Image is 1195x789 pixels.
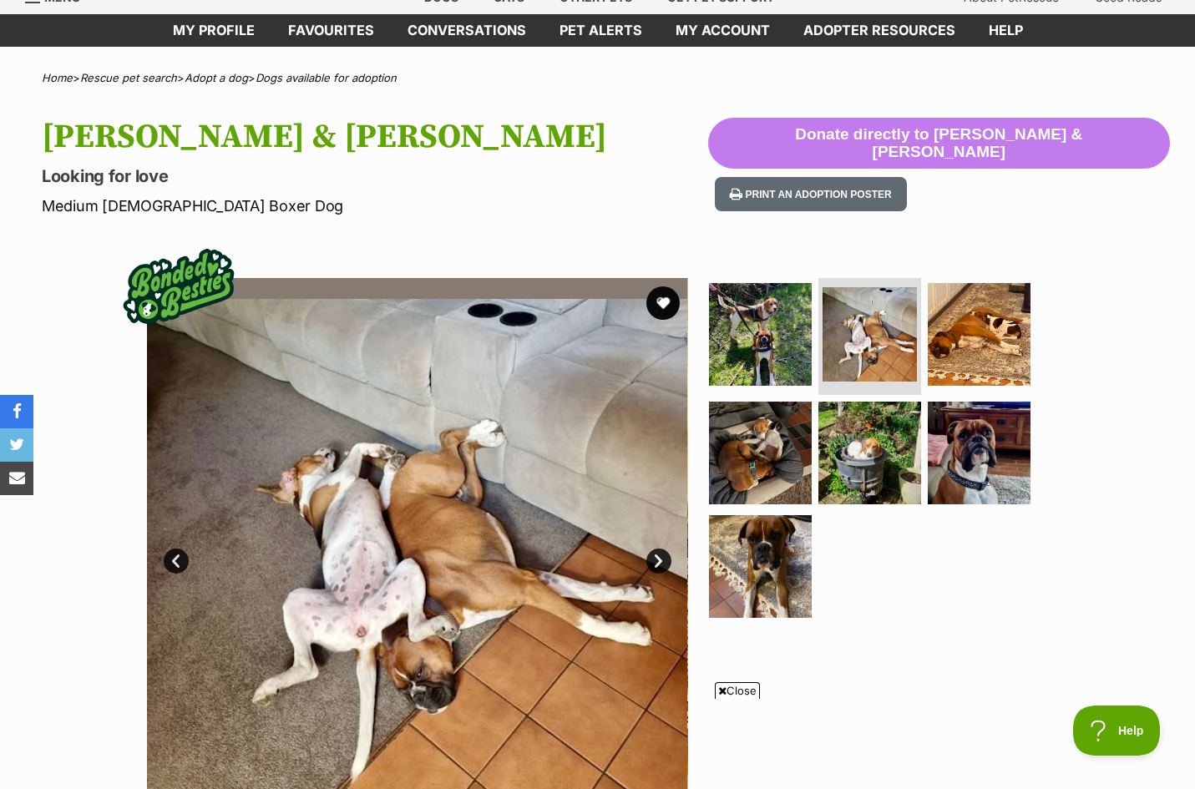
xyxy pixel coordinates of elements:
button: Donate directly to [PERSON_NAME] & [PERSON_NAME] [708,118,1170,169]
a: Adopter resources [787,14,972,47]
p: Medium [DEMOGRAPHIC_DATA] Boxer Dog [42,195,708,217]
a: My account [659,14,787,47]
img: Photo of Wally & Josie [818,402,921,504]
button: favourite [646,286,680,320]
img: bonded besties [112,220,246,353]
p: Looking for love [42,164,708,188]
a: Dogs available for adoption [256,71,397,84]
iframe: Advertisement [193,706,1003,781]
a: Pet alerts [543,14,659,47]
a: Adopt a dog [185,71,248,84]
a: My profile [156,14,271,47]
img: Photo of Wally & Josie [928,283,1030,386]
img: Photo of Wally & Josie [928,402,1030,504]
a: Favourites [271,14,391,47]
img: Photo of Wally & Josie [823,287,917,382]
button: Print an adoption poster [715,177,907,211]
iframe: Help Scout Beacon - Open [1073,706,1162,756]
img: Photo of Wally & Josie [709,515,812,618]
a: Rescue pet search [80,71,177,84]
img: Photo of Wally & Josie [709,402,812,504]
a: Help [972,14,1040,47]
a: Home [42,71,73,84]
a: Prev [164,549,189,574]
img: Photo of Wally & Josie [709,283,812,386]
span: Close [715,682,760,699]
a: Next [646,549,671,574]
a: conversations [391,14,543,47]
h1: [PERSON_NAME] & [PERSON_NAME] [42,118,708,156]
